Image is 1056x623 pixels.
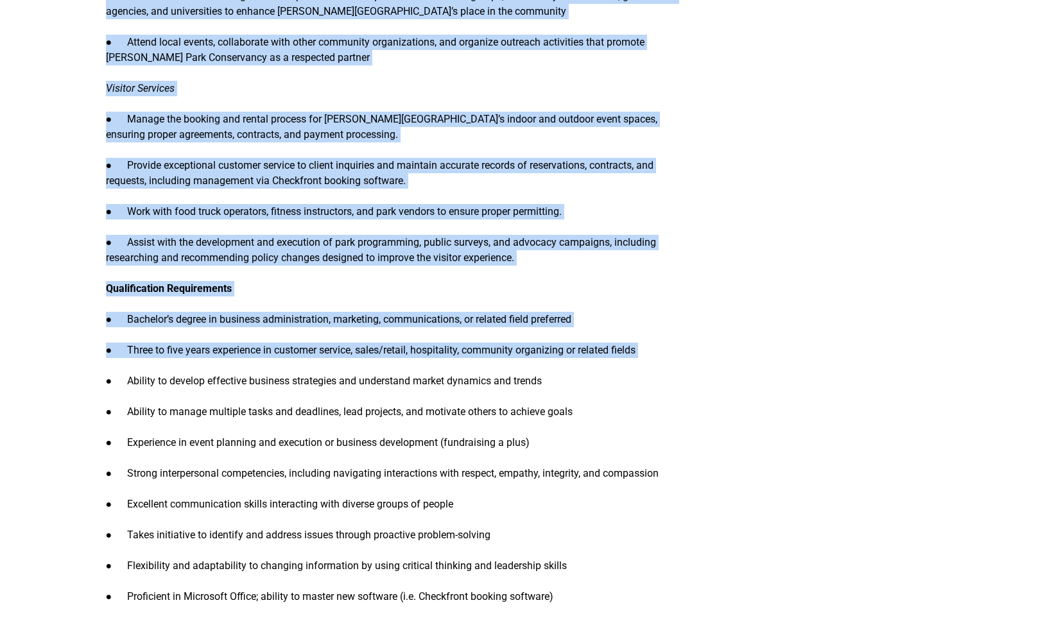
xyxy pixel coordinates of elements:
p: ● Takes initiative to identify and address issues through proactive problem-solving [106,527,681,543]
p: ● Assist with the development and execution of park programming, public surveys, and advocacy cam... [106,235,681,266]
p: ● Excellent communication skills interacting with diverse groups of people [106,497,681,512]
p: ● Manage the booking and rental process for [PERSON_NAME][GEOGRAPHIC_DATA]’s indoor and outdoor e... [106,112,681,142]
p: ● Provide exceptional customer service to client inquiries and maintain accurate records of reser... [106,158,681,189]
p: ● Proficient in Microsoft Office; ability to master new software (i.e. Checkfront booking software) [106,589,681,604]
strong: Qualification Requirements [106,282,232,294]
p: ● Bachelor’s degree in business administration, marketing, communications, or related field prefe... [106,312,681,327]
p: ● Three to five years experience in customer service, sales/retail, hospitality, community organi... [106,343,681,358]
p: ● Ability to manage multiple tasks and deadlines, lead projects, and motivate others to achieve g... [106,404,681,420]
p: ● Experience in event planning and execution or business development (fundraising a plus) [106,435,681,450]
p: ● Flexibility and adaptability to changing information by using critical thinking and leadership ... [106,558,681,574]
p: ● Ability to develop effective business strategies and understand market dynamics and trends [106,373,681,389]
em: Visitor Services [106,82,175,94]
p: ● Work with food truck operators, fitness instructors, and park vendors to ensure proper permitting. [106,204,681,219]
p: ● Attend local events, collaborate with other community organizations, and organize outreach acti... [106,35,681,65]
p: ● Strong interpersonal competencies, including navigating interactions with respect, empathy, int... [106,466,681,481]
